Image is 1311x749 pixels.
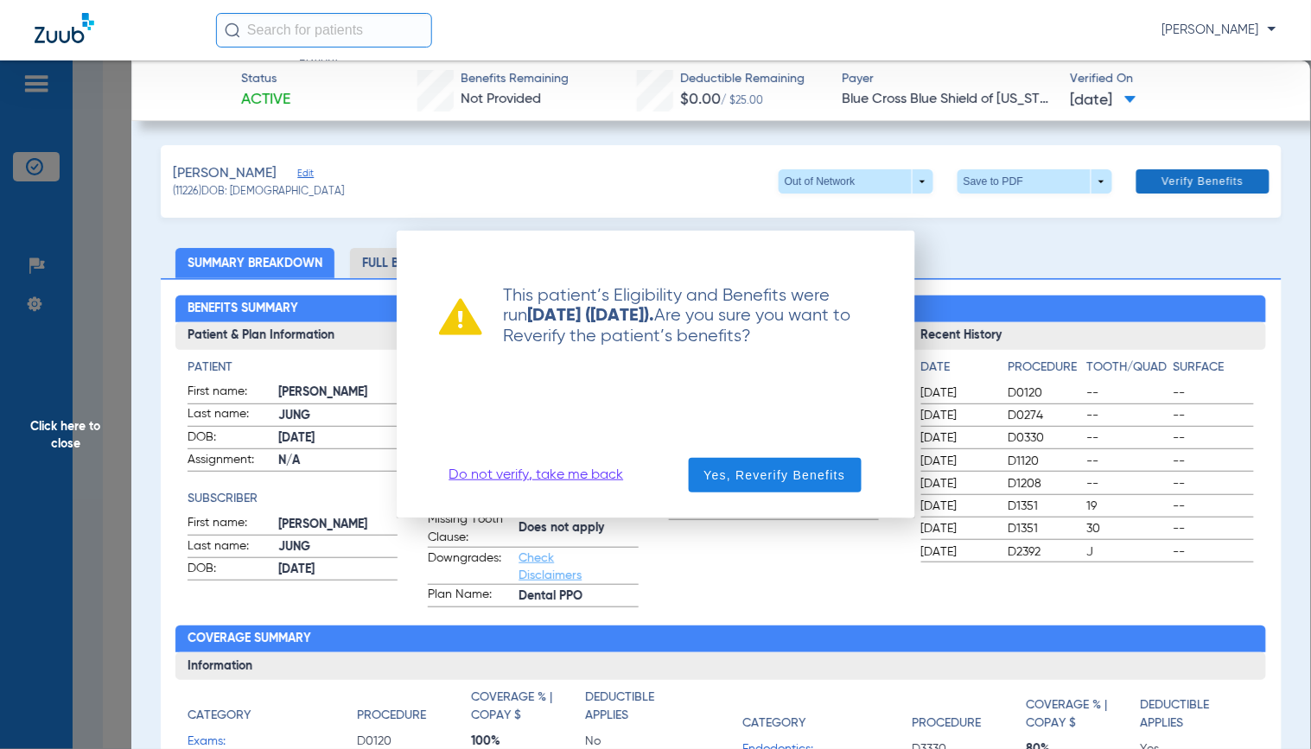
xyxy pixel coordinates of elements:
a: Do not verify, take me back [449,467,624,484]
strong: [DATE] ([DATE]). [528,308,655,325]
img: warning already ran verification recently [439,298,482,335]
iframe: Chat Widget [1225,666,1311,749]
span: Yes, Reverify Benefits [704,467,846,484]
button: Yes, Reverify Benefits [689,458,862,492]
p: This patient’s Eligibility and Benefits were run Are you sure you want to Reverify the patient’s ... [482,286,873,346]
